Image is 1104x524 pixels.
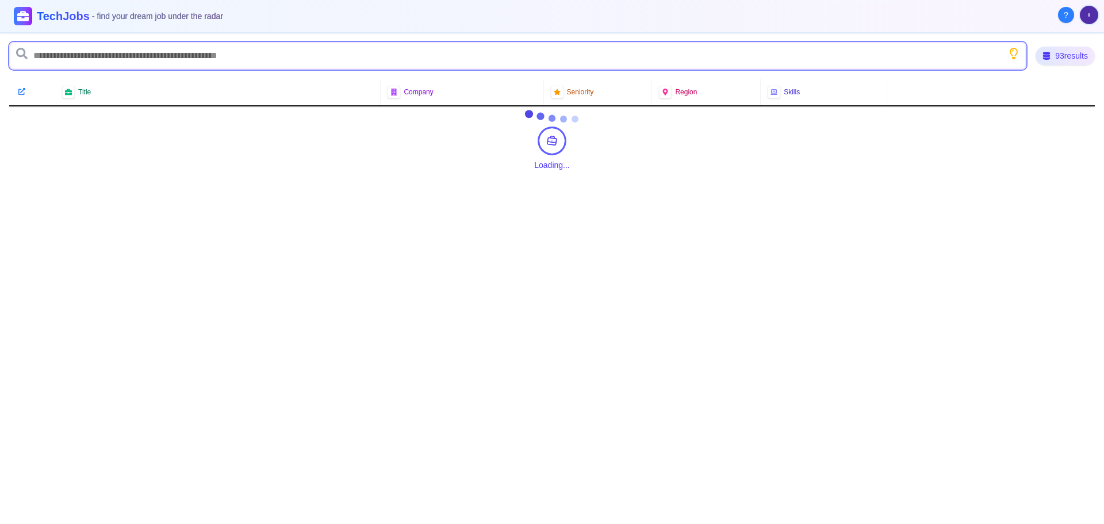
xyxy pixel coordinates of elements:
div: Loading... [534,159,570,171]
img: User avatar [1080,6,1098,24]
span: ? [1064,9,1068,21]
span: Company [404,87,433,97]
span: Region [675,87,697,97]
div: 93 results [1036,47,1095,65]
span: Title [78,87,91,97]
h1: TechJobs [37,8,223,24]
button: Show search tips [1008,48,1019,59]
span: Seniority [567,87,594,97]
span: Skills [784,87,800,97]
span: - find your dream job under the radar [92,12,223,21]
button: User menu [1079,5,1099,25]
button: About Techjobs [1058,7,1074,23]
